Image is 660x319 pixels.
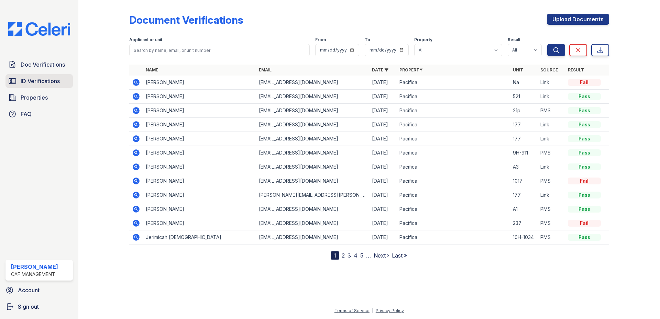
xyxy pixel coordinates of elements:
[18,303,39,311] span: Sign out
[399,67,422,72] a: Property
[143,216,256,230] td: [PERSON_NAME]
[510,76,538,90] td: Na
[369,132,397,146] td: [DATE]
[568,67,584,72] a: Result
[18,286,40,294] span: Account
[259,67,272,72] a: Email
[146,67,158,72] a: Name
[143,188,256,202] td: [PERSON_NAME]
[376,308,404,313] a: Privacy Policy
[5,91,73,104] a: Properties
[21,110,32,118] span: FAQ
[342,252,345,259] a: 2
[143,174,256,188] td: [PERSON_NAME]
[360,252,363,259] a: 5
[510,188,538,202] td: 177
[510,174,538,188] td: 1017
[538,188,565,202] td: Link
[256,76,369,90] td: [EMAIL_ADDRESS][DOMAIN_NAME]
[538,118,565,132] td: Link
[369,146,397,160] td: [DATE]
[547,14,609,25] a: Upload Documents
[397,132,510,146] td: Pacifica
[21,60,65,69] span: Doc Verifications
[143,132,256,146] td: [PERSON_NAME]
[256,90,369,104] td: [EMAIL_ADDRESS][DOMAIN_NAME]
[143,146,256,160] td: [PERSON_NAME]
[568,93,601,100] div: Pass
[508,37,520,43] label: Result
[366,251,371,260] span: …
[129,44,310,56] input: Search by name, email, or unit number
[365,37,370,43] label: To
[369,160,397,174] td: [DATE]
[568,149,601,156] div: Pass
[3,22,76,36] img: CE_Logo_Blue-a8612792a0a2168367f1c8372b55b34899dd931a85d93a1a3d3e32e68fde9ad4.png
[568,192,601,198] div: Pass
[3,283,76,297] a: Account
[21,77,60,85] span: ID Verifications
[21,93,48,102] span: Properties
[397,90,510,104] td: Pacifica
[369,174,397,188] td: [DATE]
[540,67,558,72] a: Source
[256,230,369,244] td: [EMAIL_ADDRESS][DOMAIN_NAME]
[369,188,397,202] td: [DATE]
[538,216,565,230] td: PMS
[369,118,397,132] td: [DATE]
[397,230,510,244] td: Pacifica
[397,118,510,132] td: Pacifica
[513,67,523,72] a: Unit
[256,216,369,230] td: [EMAIL_ADDRESS][DOMAIN_NAME]
[397,202,510,216] td: Pacifica
[143,90,256,104] td: [PERSON_NAME]
[414,37,432,43] label: Property
[256,174,369,188] td: [EMAIL_ADDRESS][DOMAIN_NAME]
[397,160,510,174] td: Pacifica
[392,252,407,259] a: Last »
[369,90,397,104] td: [DATE]
[143,104,256,118] td: [PERSON_NAME]
[510,202,538,216] td: A1
[143,160,256,174] td: [PERSON_NAME]
[334,308,370,313] a: Terms of Service
[397,174,510,188] td: Pacifica
[538,230,565,244] td: PMS
[256,118,369,132] td: [EMAIL_ADDRESS][DOMAIN_NAME]
[3,300,76,314] a: Sign out
[538,132,565,146] td: Link
[538,76,565,90] td: Link
[397,76,510,90] td: Pacifica
[568,107,601,114] div: Pass
[256,132,369,146] td: [EMAIL_ADDRESS][DOMAIN_NAME]
[331,251,339,260] div: 1
[510,160,538,174] td: A3
[397,146,510,160] td: Pacifica
[397,188,510,202] td: Pacifica
[129,37,162,43] label: Applicant or unit
[129,14,243,26] div: Document Verifications
[369,230,397,244] td: [DATE]
[568,206,601,213] div: Pass
[143,230,256,244] td: Jerimicah [DEMOGRAPHIC_DATA]
[397,104,510,118] td: Pacifica
[372,67,388,72] a: Date ▼
[538,202,565,216] td: PMS
[369,76,397,90] td: [DATE]
[369,216,397,230] td: [DATE]
[369,104,397,118] td: [DATE]
[538,104,565,118] td: PMS
[538,146,565,160] td: PMS
[256,202,369,216] td: [EMAIL_ADDRESS][DOMAIN_NAME]
[143,202,256,216] td: [PERSON_NAME]
[568,121,601,128] div: Pass
[5,107,73,121] a: FAQ
[568,79,601,86] div: Fail
[5,58,73,71] a: Doc Verifications
[510,118,538,132] td: 177
[256,188,369,202] td: [PERSON_NAME][EMAIL_ADDRESS][PERSON_NAME][DOMAIN_NAME]
[143,76,256,90] td: [PERSON_NAME]
[510,104,538,118] td: 21p
[397,216,510,230] td: Pacifica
